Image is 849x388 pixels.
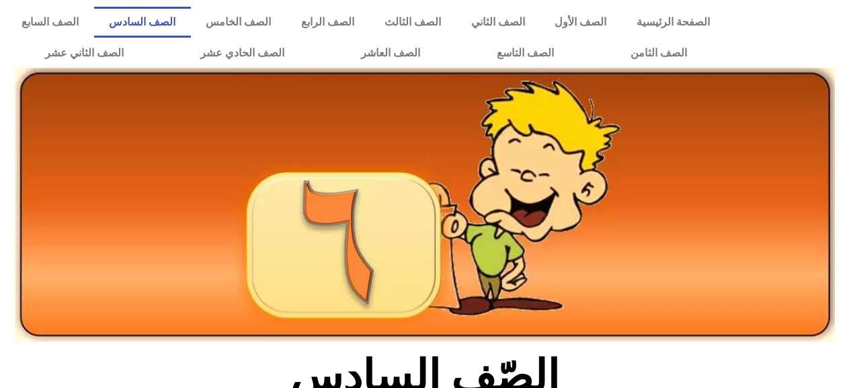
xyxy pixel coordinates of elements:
[7,7,94,38] a: الصف السابع
[162,38,323,69] a: الصف الحادي عشر
[622,7,725,38] a: الصفحة الرئيسية
[592,38,725,69] a: الصف الثامن
[540,7,622,38] a: الصف الأول
[369,7,456,38] a: الصف الثالث
[458,38,592,69] a: الصف التاسع
[191,7,286,38] a: الصف الخامس
[286,7,370,38] a: الصف الرابع
[323,38,458,69] a: الصف العاشر
[94,7,191,38] a: الصف السادس
[7,38,162,69] a: الصف الثاني عشر
[456,7,540,38] a: الصف الثاني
